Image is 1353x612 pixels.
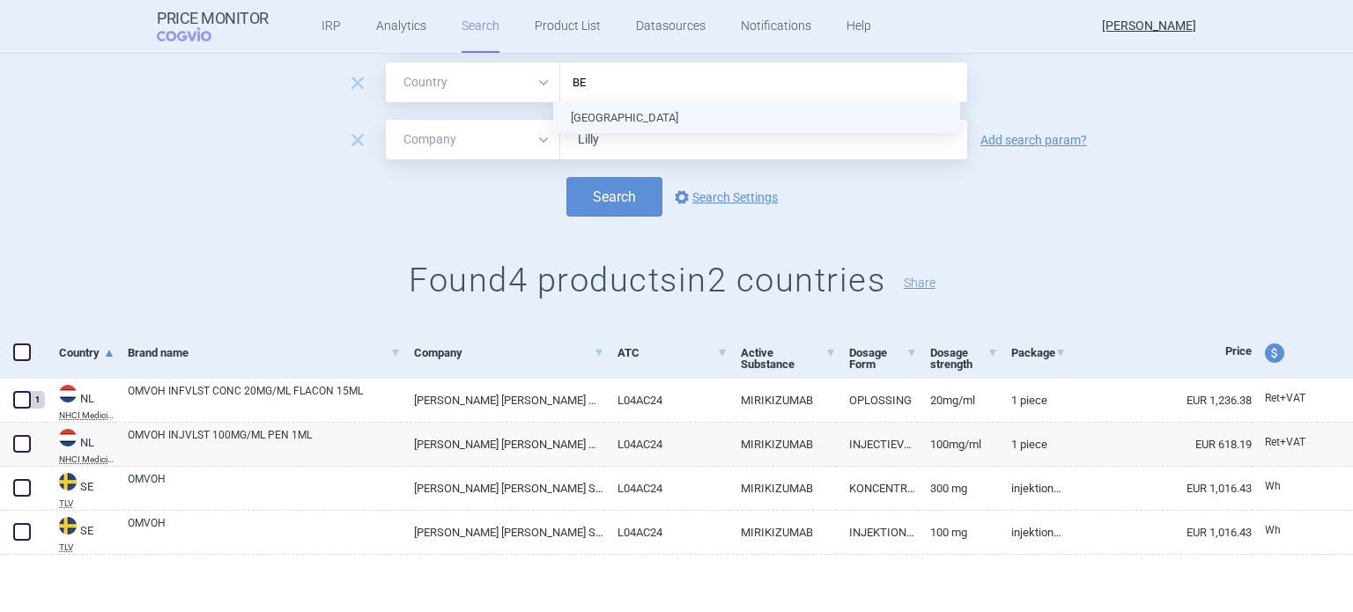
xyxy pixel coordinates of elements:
[553,102,960,134] li: [GEOGRAPHIC_DATA]
[157,10,269,27] strong: Price Monitor
[917,379,998,422] a: 20MG/ML
[836,423,917,466] a: INJECTIEVLOEISTOF
[59,517,77,535] img: Sweden
[401,467,603,510] a: [PERSON_NAME] [PERSON_NAME] SWEDEN AB
[1252,474,1317,500] a: Wh
[59,455,115,464] abbr: NHCI Medicijnkosten — Online database of drug prices developed by the National Health Care Instit...
[46,427,115,464] a: NLNLNHCI Medicijnkosten
[1066,379,1252,422] a: EUR 1,236.38
[728,423,836,466] a: MIRIKIZUMAB
[46,515,115,552] a: SESETLV
[836,467,917,510] a: KONCENTRAT TILL INFUSIONSVÄTSKA, LÖSNING
[1252,518,1317,544] a: Wh
[1225,344,1252,358] span: Price
[1066,467,1252,510] a: EUR 1,016.43
[401,423,603,466] a: [PERSON_NAME] [PERSON_NAME] NEDERLAND
[59,473,77,490] img: Sweden
[836,379,917,422] a: OPLOSSING
[604,467,728,510] a: L04AC24
[998,379,1066,422] a: 1 piece
[59,429,77,446] img: Netherlands
[401,379,603,422] a: [PERSON_NAME] [PERSON_NAME] NEDERLAND
[1265,436,1305,448] span: Retail price with VAT
[904,277,935,289] button: Share
[1265,392,1305,404] span: Retail price with VAT
[836,511,917,554] a: INJEKTIONSVÄTSKA, LÖSNING I FÖRFYLLD INJEKTIONSPENNA
[998,423,1066,466] a: 1 piece
[604,379,728,422] a: L04AC24
[728,511,836,554] a: MIRIKIZUMAB
[1066,511,1252,554] a: EUR 1,016.43
[1265,480,1281,492] span: Wholesale price without VAT
[1011,331,1066,374] a: Package
[401,511,603,554] a: [PERSON_NAME] [PERSON_NAME] SWEDEN AB
[604,511,728,554] a: L04AC24
[1252,430,1317,456] a: Ret+VAT
[128,331,401,374] a: Brand name
[59,543,115,552] abbr: TLV — Online database developed by the Dental and Pharmaceuticals Benefits Agency, Sweden.
[59,331,115,374] a: Country
[59,499,115,508] abbr: TLV — Online database developed by the Dental and Pharmaceuticals Benefits Agency, Sweden.
[849,331,917,386] a: Dosage Form
[917,511,998,554] a: 100 mg
[566,177,662,217] button: Search
[917,467,998,510] a: 300 mg
[128,471,401,503] a: OMVOH
[128,515,401,547] a: OMVOH
[1066,423,1252,466] a: EUR 618.19
[157,10,269,43] a: Price MonitorCOGVIO
[128,383,401,415] a: OMVOH INFVLST CONC 20MG/ML FLACON 15ML
[59,411,115,420] abbr: NHCI Medicijnkosten — Online database of drug prices developed by the National Health Care Instit...
[617,331,728,374] a: ATC
[59,385,77,402] img: Netherlands
[157,27,236,41] span: COGVIO
[128,427,401,459] a: OMVOH INJVLST 100MG/ML PEN 1ML
[980,134,1087,146] a: Add search param?
[728,379,836,422] a: MIRIKIZUMAB
[728,467,836,510] a: MIRIKIZUMAB
[930,331,998,386] a: Dosage strength
[998,511,1066,554] a: Injektionspenna, 2 x 1 st
[1265,524,1281,536] span: Wholesale price without VAT
[1252,386,1317,412] a: Ret+VAT
[671,187,778,208] a: Search Settings
[741,331,836,386] a: Active Substance
[46,471,115,508] a: SESETLV
[604,423,728,466] a: L04AC24
[46,383,115,420] a: NLNLNHCI Medicijnkosten
[414,331,603,374] a: Company
[29,391,45,409] div: 1
[917,423,998,466] a: 100MG/ML
[998,467,1066,510] a: Injektionsflaska, 1 st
